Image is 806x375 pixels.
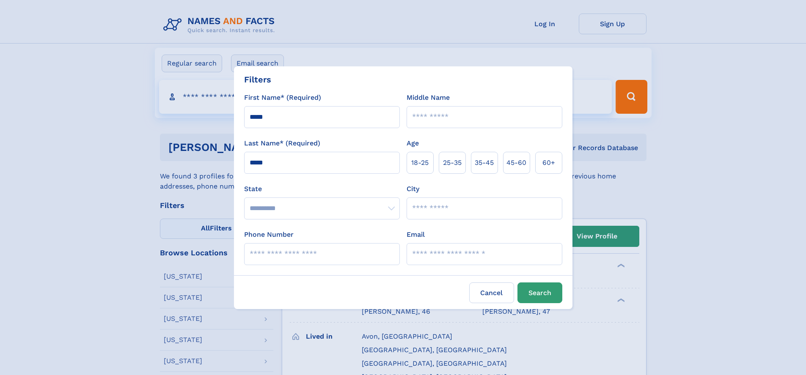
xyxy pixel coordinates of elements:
[542,158,555,168] span: 60+
[469,282,514,303] label: Cancel
[407,230,425,240] label: Email
[407,184,419,194] label: City
[517,282,562,303] button: Search
[244,184,400,194] label: State
[443,158,462,168] span: 25‑35
[407,93,450,103] label: Middle Name
[411,158,429,168] span: 18‑25
[244,93,321,103] label: First Name* (Required)
[244,73,271,86] div: Filters
[244,138,320,148] label: Last Name* (Required)
[475,158,494,168] span: 35‑45
[244,230,294,240] label: Phone Number
[506,158,526,168] span: 45‑60
[407,138,419,148] label: Age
